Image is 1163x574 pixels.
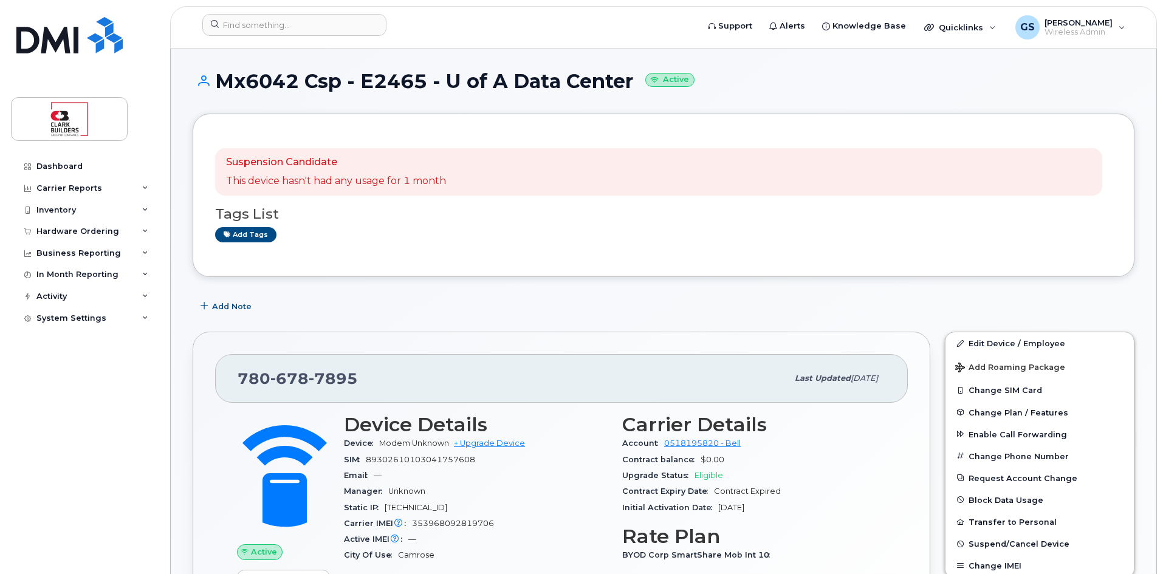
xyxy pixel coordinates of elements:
[945,445,1134,467] button: Change Phone Number
[215,207,1112,222] h3: Tags List
[969,539,1069,548] span: Suspend/Cancel Device
[366,455,475,464] span: 89302610103041757608
[695,471,723,480] span: Eligible
[193,70,1134,92] h1: Mx6042 Csp - E2465 - U of A Data Center
[193,295,262,317] button: Add Note
[398,550,434,559] span: Camrose
[344,487,388,496] span: Manager
[251,546,277,558] span: Active
[226,155,446,169] p: Suspension Candidate
[238,369,358,388] span: 780
[622,487,714,496] span: Contract Expiry Date
[945,354,1134,379] button: Add Roaming Package
[388,487,425,496] span: Unknown
[212,301,252,312] span: Add Note
[945,332,1134,354] a: Edit Device / Employee
[969,408,1068,417] span: Change Plan / Features
[718,503,744,512] span: [DATE]
[454,439,525,448] a: + Upgrade Device
[945,489,1134,511] button: Block Data Usage
[945,467,1134,489] button: Request Account Change
[622,471,695,480] span: Upgrade Status
[622,503,718,512] span: Initial Activation Date
[945,533,1134,555] button: Suspend/Cancel Device
[701,455,724,464] span: $0.00
[622,414,886,436] h3: Carrier Details
[344,439,379,448] span: Device
[270,369,309,388] span: 678
[622,455,701,464] span: Contract balance
[664,439,741,448] a: 0518195820 - Bell
[945,401,1134,423] button: Change Plan / Features
[714,487,781,496] span: Contract Expired
[945,423,1134,445] button: Enable Call Forwarding
[622,525,886,547] h3: Rate Plan
[344,519,412,528] span: Carrier IMEI
[309,369,358,388] span: 7895
[408,535,416,544] span: —
[955,363,1065,374] span: Add Roaming Package
[344,471,374,480] span: Email
[379,439,449,448] span: Modem Unknown
[344,414,608,436] h3: Device Details
[344,535,408,544] span: Active IMEI
[851,374,878,383] span: [DATE]
[344,550,398,559] span: City Of Use
[945,379,1134,401] button: Change SIM Card
[622,439,664,448] span: Account
[1110,521,1154,565] iframe: Messenger Launcher
[945,511,1134,533] button: Transfer to Personal
[412,519,494,528] span: 353968092819706
[344,503,385,512] span: Static IP
[795,374,851,383] span: Last updated
[215,227,276,242] a: Add tags
[374,471,382,480] span: —
[645,73,695,87] small: Active
[385,503,447,512] span: [TECHNICAL_ID]
[969,429,1067,439] span: Enable Call Forwarding
[226,174,446,188] p: This device hasn't had any usage for 1 month
[622,550,776,559] span: BYOD Corp SmartShare Mob Int 10
[344,455,366,464] span: SIM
